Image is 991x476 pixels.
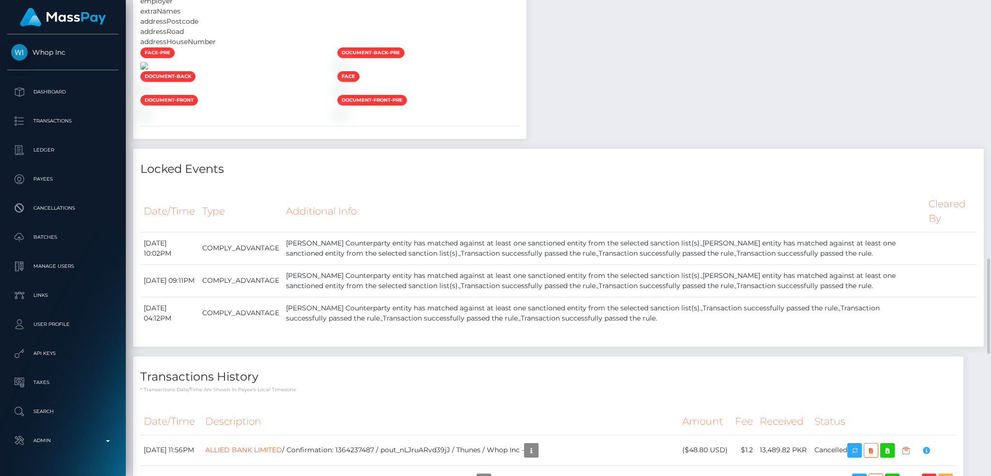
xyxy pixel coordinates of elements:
[140,86,148,93] img: 31247c36-e4ce-4518-8206-fcc08a730426
[7,341,119,366] a: API Keys
[133,16,231,27] div: addressPostcode
[337,109,345,117] img: b465d368-3f86-4025-8ce3-74b7084a8e29
[140,62,148,70] img: a9289aac-a82a-4dd0-befd-0b46f117719a
[811,408,956,435] th: Status
[20,8,106,27] img: MassPay Logo
[133,6,231,16] div: extraNames
[199,232,283,264] td: COMPLY_ADVANTAGE
[7,370,119,395] a: Taxes
[140,191,199,232] th: Date/Time
[7,109,119,133] a: Transactions
[7,48,119,57] span: Whop Inc
[679,408,732,435] th: Amount
[11,201,115,215] p: Cancellations
[283,232,925,264] td: [PERSON_NAME] Counterparty entity has matched against at least one sanctioned entity from the sel...
[11,44,28,61] img: Whop Inc
[11,172,115,186] p: Payees
[11,85,115,99] p: Dashboard
[199,297,283,329] td: COMPLY_ADVANTAGE
[140,232,199,264] td: [DATE] 10:02PM
[11,230,115,245] p: Batches
[140,109,148,117] img: cb42d7e2-1b10-42b0-8003-9539611bb799
[811,435,956,465] td: Cancelled
[11,114,115,128] p: Transactions
[679,435,732,465] td: ($48.80 USD)
[140,264,199,297] td: [DATE] 09:11PM
[7,138,119,162] a: Ledger
[133,27,231,37] div: addressRoad
[283,191,925,232] th: Additional Info
[11,317,115,332] p: User Profile
[140,47,175,58] span: face-pre
[140,386,956,393] p: * Transactions date/time are shown in payee's local timezone
[11,288,115,303] p: Links
[199,191,283,232] th: Type
[202,435,679,465] td: / Confirmation: 1364237487 / pout_nLJruARvd39jJ / Thunes / Whop Inc -
[140,408,202,435] th: Date/Time
[140,435,202,465] td: [DATE] 11:56PM
[732,435,756,465] td: $1.2
[7,399,119,424] a: Search
[756,408,811,435] th: Received
[925,191,976,232] th: Cleared By
[140,95,198,106] span: document-front
[11,346,115,361] p: API Keys
[11,259,115,274] p: Manage Users
[140,71,195,82] span: document-back
[7,429,119,453] a: Admin
[337,47,405,58] span: document-back-pre
[202,408,679,435] th: Description
[7,283,119,307] a: Links
[756,435,811,465] td: 13,489.82 PKR
[133,37,231,47] div: addressHouseNumber
[7,312,119,337] a: User Profile
[283,297,925,329] td: [PERSON_NAME] Counterparty entity has matched against at least one sanctioned entity from the sel...
[140,161,976,178] h4: Locked Events
[205,445,282,454] a: ALLIED BANK LIMITED
[11,404,115,419] p: Search
[140,369,956,385] h4: Transactions History
[7,167,119,191] a: Payees
[7,254,119,278] a: Manage Users
[283,264,925,297] td: [PERSON_NAME] Counterparty entity has matched against at least one sanctioned entity from the sel...
[199,264,283,297] td: COMPLY_ADVANTAGE
[7,80,119,104] a: Dashboard
[7,196,119,220] a: Cancellations
[337,86,345,93] img: b200eab1-1dbe-4b4e-9bf1-4354693f398a
[337,71,360,82] span: face
[11,433,115,448] p: Admin
[337,62,345,70] img: df4e3ef5-f7e8-4460-b663-43e174514f48
[7,225,119,249] a: Batches
[140,297,199,329] td: [DATE] 04:12PM
[732,408,756,435] th: Fee
[11,143,115,157] p: Ledger
[337,95,407,106] span: document-front-pre
[11,375,115,390] p: Taxes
